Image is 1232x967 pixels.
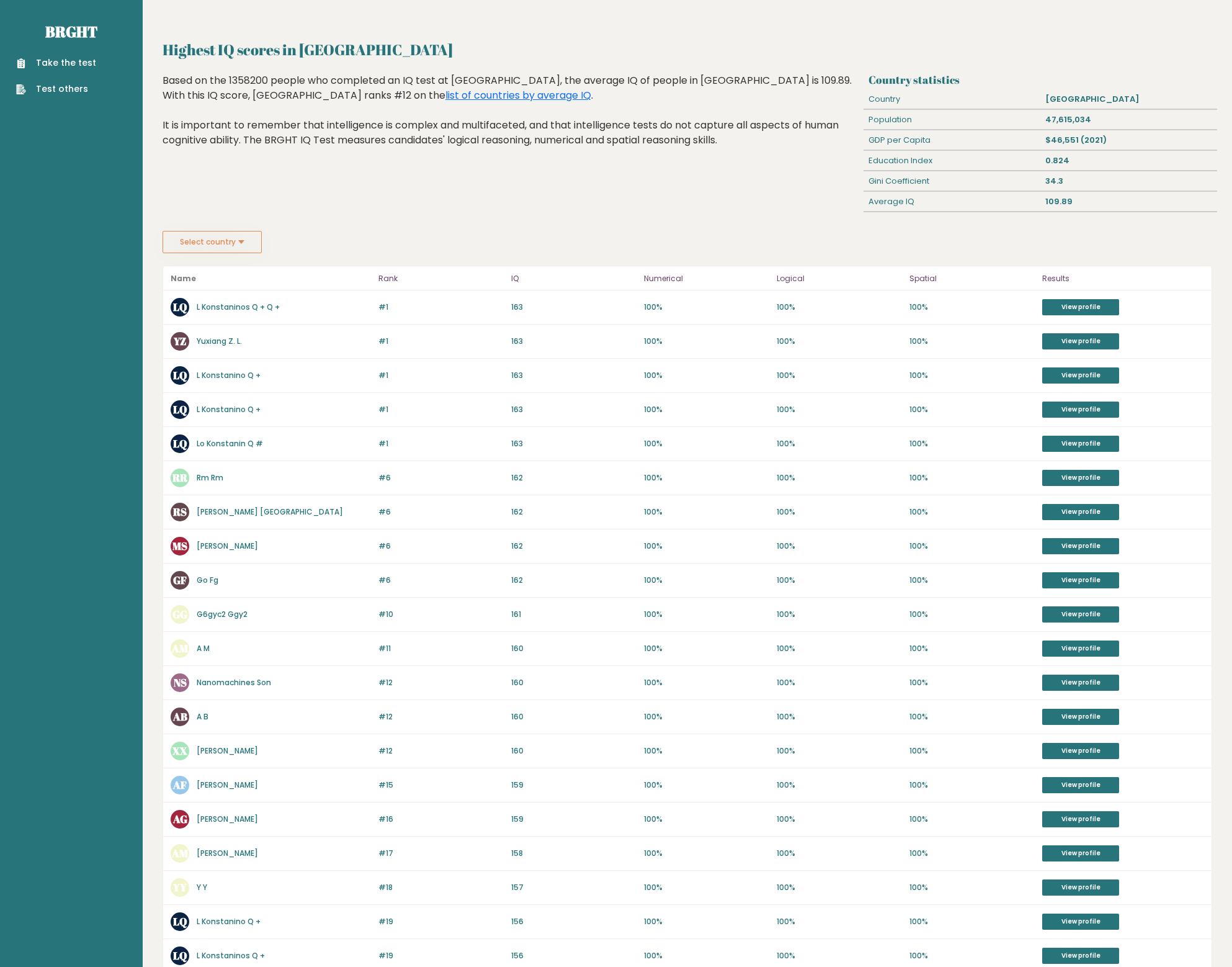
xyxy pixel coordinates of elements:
[777,745,902,757] p: 100%
[777,472,902,483] p: 100%
[445,88,591,102] a: list of countries by average IQ
[1042,271,1204,286] p: Results
[511,404,636,415] p: 163
[197,404,261,415] a: L Konstanino Q +
[197,506,343,517] a: [PERSON_NAME] [GEOGRAPHIC_DATA]
[378,745,504,757] p: #12
[1040,171,1217,191] div: 34.3
[197,643,210,654] a: A M
[909,302,1035,313] p: 100%
[511,950,636,961] p: 156
[511,848,636,859] p: 158
[197,916,261,927] a: L Konstanino Q +
[197,472,223,483] a: Rm Rm
[511,711,636,722] p: 160
[777,609,902,620] p: 100%
[173,300,187,314] text: LQ
[644,882,769,893] p: 100%
[1042,504,1119,520] a: View profile
[1042,811,1119,827] a: View profile
[1042,914,1119,930] a: View profile
[777,677,902,688] p: 100%
[172,539,187,553] text: MS
[909,814,1035,825] p: 100%
[909,711,1035,722] p: 100%
[378,916,504,927] p: #19
[777,336,902,347] p: 100%
[1042,538,1119,554] a: View profile
[378,848,504,859] p: #17
[197,814,258,824] a: [PERSON_NAME]
[378,950,504,961] p: #19
[173,914,187,929] text: LQ
[511,916,636,927] p: 156
[777,643,902,654] p: 100%
[378,677,504,688] p: #12
[864,171,1040,191] div: Gini Coefficient
[1042,709,1119,725] a: View profile
[909,575,1035,586] p: 100%
[378,370,504,381] p: #1
[197,882,207,893] a: Y Y
[644,541,769,552] p: 100%
[777,882,902,893] p: 100%
[511,745,636,757] p: 160
[909,336,1035,347] p: 100%
[1042,402,1119,418] a: View profile
[174,675,187,690] text: NS
[1042,299,1119,315] a: View profile
[511,814,636,825] p: 159
[197,575,218,585] a: Go Fg
[864,89,1040,109] div: Country
[909,950,1035,961] p: 100%
[868,73,1212,86] h3: Country statistics
[378,814,504,825] p: #16
[909,404,1035,415] p: 100%
[644,643,769,654] p: 100%
[163,38,1212,61] h2: Highest IQ scores in [GEOGRAPHIC_DATA]
[909,745,1035,757] p: 100%
[644,950,769,961] p: 100%
[173,948,187,963] text: LQ
[173,402,187,416] text: LQ
[644,916,769,927] p: 100%
[777,780,902,791] p: 100%
[172,744,188,758] text: XX
[777,271,902,286] p: Logical
[378,336,504,347] p: #1
[511,643,636,654] p: 160
[1042,333,1119,349] a: View profile
[1042,845,1119,861] a: View profile
[909,271,1035,286] p: Spatial
[511,506,636,518] p: 162
[511,438,636,449] p: 163
[378,609,504,620] p: #10
[511,336,636,347] p: 163
[511,370,636,381] p: 163
[511,541,636,552] p: 162
[644,336,769,347] p: 100%
[1040,110,1217,130] div: 47,615,034
[909,882,1035,893] p: 100%
[511,575,636,586] p: 162
[644,271,769,286] p: Numerical
[909,780,1035,791] p: 100%
[378,643,504,654] p: #11
[644,814,769,825] p: 100%
[777,506,902,518] p: 100%
[777,916,902,927] p: 100%
[909,506,1035,518] p: 100%
[378,271,504,286] p: Rank
[644,745,769,757] p: 100%
[864,192,1040,212] div: Average IQ
[909,609,1035,620] p: 100%
[173,573,187,587] text: GF
[644,438,769,449] p: 100%
[511,302,636,313] p: 163
[163,73,859,166] div: Based on the 1358200 people who completed an IQ test at [GEOGRAPHIC_DATA], the average IQ of peop...
[378,575,504,586] p: #6
[1040,130,1217,150] div: $46,551 (2021)
[864,110,1040,130] div: Population
[378,302,504,313] p: #1
[644,404,769,415] p: 100%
